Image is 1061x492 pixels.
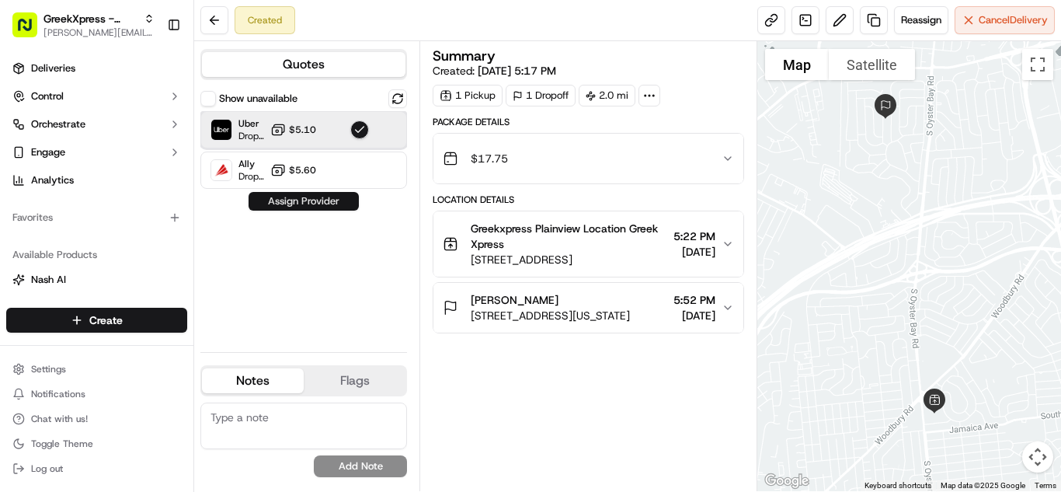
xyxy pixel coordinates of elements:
img: Google [761,471,812,491]
button: See all [241,199,283,218]
button: Notes [202,368,304,393]
button: Create [6,308,187,333]
img: 5e9a9d7314ff4150bce227a61376b483.jpg [33,148,61,176]
button: Nash AI [6,267,187,292]
div: Package Details [433,116,744,128]
span: $17.75 [471,151,508,166]
span: 5:52 PM [673,292,715,308]
div: We're available if you need us! [70,164,214,176]
span: [DATE] [217,283,249,295]
span: [PERSON_NAME] [48,241,126,253]
span: Analytics [31,173,74,187]
span: Chat with us! [31,413,88,425]
button: [PERSON_NAME][STREET_ADDRESS][US_STATE]5:52 PM[DATE] [433,283,743,333]
button: Settings [6,358,187,380]
input: Got a question? Start typing here... [40,100,280,117]
span: Nash AI [31,273,66,287]
button: Start new chat [264,153,283,172]
button: $5.10 [270,122,316,138]
div: 1 Dropoff [506,85,576,106]
span: [DATE] [673,308,715,323]
div: 1 Pickup [433,85,503,106]
button: Engage [6,140,187,165]
img: Uber [211,120,231,140]
span: • [209,283,214,295]
span: Map data ©2025 Google [941,481,1025,490]
span: Dropoff ETA 20 minutes [238,130,264,142]
button: GreekXpress - Plainview[PERSON_NAME][EMAIL_ADDRESS][DOMAIN_NAME] [6,6,161,44]
span: $5.60 [289,164,316,176]
a: 💻API Documentation [125,341,256,369]
span: Orchestrate [31,117,85,131]
a: Powered byPylon [110,376,188,389]
div: Past conversations [16,202,104,215]
button: Notifications [6,383,187,405]
button: Toggle Theme [6,433,187,455]
button: GreekXpress - Plainview [43,11,137,26]
span: • [129,241,134,253]
span: Knowledge Base [31,347,119,363]
span: [DATE] 5:17 PM [478,64,556,78]
div: 📗 [16,349,28,361]
span: Dropoff ETA 7 hours [238,170,264,183]
img: 1736555255976-a54dd68f-1ca7-489b-9aae-adbdc363a1c4 [16,148,43,176]
button: Greekxpress Plainview Location Greek Xpress[STREET_ADDRESS]5:22 PM[DATE] [433,211,743,277]
span: Deliveries [31,61,75,75]
div: Favorites [6,205,187,230]
div: Start new chat [70,148,255,164]
button: Toggle fullscreen view [1022,49,1053,80]
span: API Documentation [147,347,249,363]
button: Orchestrate [6,112,187,137]
a: Open this area in Google Maps (opens a new window) [761,471,812,491]
span: Notifications [31,388,85,400]
button: Log out [6,458,187,480]
span: [DATE] [673,244,715,260]
button: Chat with us! [6,408,187,430]
a: Nash AI [12,273,181,287]
label: Show unavailable [219,92,297,106]
span: [STREET_ADDRESS] [471,252,667,267]
span: Control [31,89,64,103]
div: Location Details [433,194,744,206]
span: [DATE] [137,241,169,253]
a: Deliveries [6,56,187,81]
span: [STREET_ADDRESS][US_STATE] [471,308,630,323]
button: Flags [304,368,405,393]
img: Nash [16,16,47,47]
img: Liam S. [16,226,40,251]
div: 2.0 mi [579,85,635,106]
span: Cancel Delivery [979,13,1048,27]
h3: Summary [433,49,496,63]
button: Control [6,84,187,109]
span: Engage [31,145,65,159]
button: Quotes [202,52,405,77]
span: [PERSON_NAME] [471,292,558,308]
img: Ally [211,160,231,180]
img: 1736555255976-a54dd68f-1ca7-489b-9aae-adbdc363a1c4 [31,242,43,254]
button: Reassign [894,6,948,34]
span: Created: [433,63,556,79]
span: $5.10 [289,124,316,136]
button: Map camera controls [1022,441,1053,473]
div: Available Products [6,243,187,267]
button: [PERSON_NAME][EMAIL_ADDRESS][DOMAIN_NAME] [43,26,155,39]
button: $17.75 [433,134,743,183]
span: Greekxpress Plainview Location Greek Xpress [471,221,667,252]
span: Pylon [155,377,188,389]
a: Terms (opens in new tab) [1035,481,1056,490]
span: Toggle Theme [31,438,93,450]
div: 💻 [131,349,144,361]
span: Uber [238,117,264,130]
p: Welcome 👋 [16,62,283,87]
span: 5:22 PM [673,229,715,244]
img: Dianne Alexi Soriano [16,268,40,293]
a: Analytics [6,168,187,193]
span: Log out [31,462,63,475]
button: Show satellite imagery [829,49,915,80]
span: [PERSON_NAME] [PERSON_NAME] [48,283,206,295]
span: Create [89,312,123,328]
button: $5.60 [270,162,316,178]
a: 📗Knowledge Base [9,341,125,369]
